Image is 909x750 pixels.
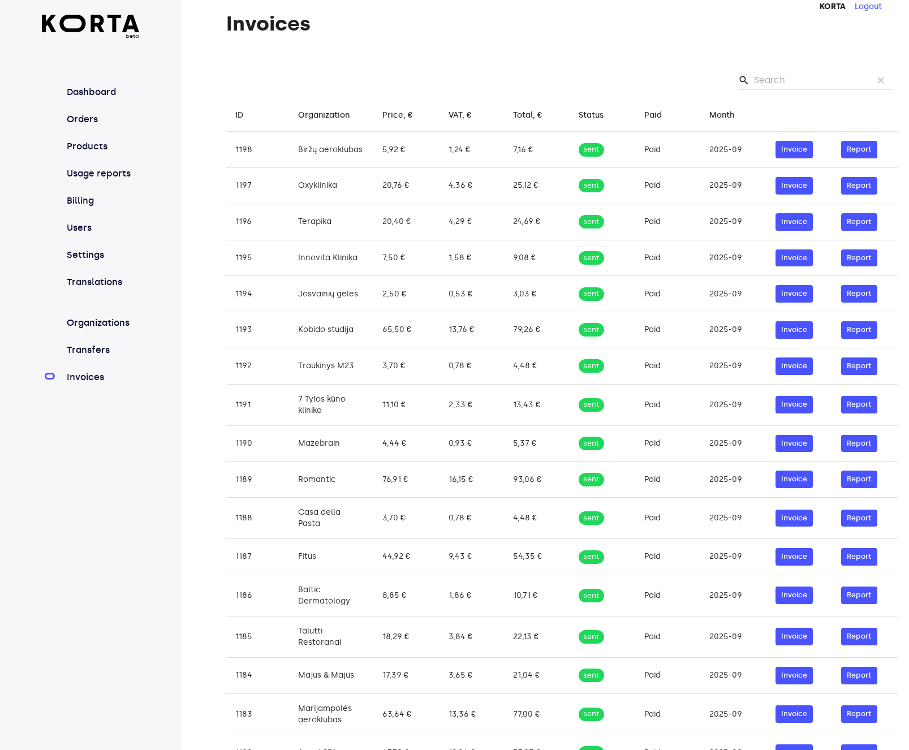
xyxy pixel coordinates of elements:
[298,551,316,561] a: Fitus
[635,539,700,575] td: Paid
[579,438,604,449] span: sent
[841,587,877,604] button: Report
[440,539,504,575] td: 9,43 €
[781,708,807,721] span: Invoice
[298,109,350,122] div: Organization
[841,179,877,189] a: Report
[373,348,439,384] td: 3,70 €
[298,704,352,725] a: Marijampolės aeroklubas
[635,616,700,657] td: Paid
[841,143,877,153] a: Report
[579,513,604,524] span: sent
[42,15,140,40] a: beta
[504,539,570,575] td: 54,35 €
[635,132,700,168] td: Paid
[781,473,807,486] span: Invoice
[64,167,140,180] a: Usage reports
[776,669,813,679] a: Invoice
[635,276,700,312] td: Paid
[841,512,877,521] a: Report
[635,312,700,348] td: Paid
[700,616,766,657] td: 2025-09
[776,143,813,153] a: Invoice
[709,109,735,122] div: Month
[440,204,504,240] td: 4,29 €
[579,709,604,719] span: sent
[440,693,504,735] td: 13,36 €
[841,708,877,717] a: Report
[776,708,813,717] a: Invoice
[781,143,807,156] span: Invoice
[776,587,813,604] button: Invoice
[781,437,807,450] span: Invoice
[64,194,140,208] a: Billing
[226,12,898,35] h1: Invoices
[841,396,877,413] button: Report
[635,384,700,425] td: Paid
[440,240,504,276] td: 1,58 €
[781,324,807,337] span: Invoice
[841,437,877,447] a: Report
[700,348,766,384] td: 2025-09
[841,628,877,645] button: Report
[635,693,700,735] td: Paid
[776,550,813,560] a: Invoice
[635,240,700,276] td: Paid
[841,631,877,640] a: Report
[373,168,439,204] td: 20,76 €
[579,109,604,122] div: Status
[579,590,604,601] span: sent
[776,471,813,488] button: Invoice
[776,177,813,195] button: Invoice
[64,248,140,262] a: Settings
[841,321,877,339] button: Report
[504,348,570,384] td: 4,48 €
[635,462,700,498] td: Paid
[700,276,766,312] td: 2025-09
[226,384,289,425] td: 1191
[776,548,813,566] button: Invoice
[504,575,570,616] td: 10,71 €
[700,168,766,204] td: 2025-09
[64,343,140,357] a: Transfers
[298,109,364,122] span: Organization
[226,657,289,693] td: 1184
[298,325,354,334] a: Kobido studija
[298,289,358,299] a: Josvainių gėlės
[776,252,813,261] a: Invoice
[504,132,570,168] td: 7,16 €
[513,109,557,122] span: Total, €
[781,360,807,373] span: Invoice
[841,285,877,303] button: Report
[776,437,813,447] a: Invoice
[635,204,700,240] td: Paid
[776,473,813,482] a: Invoice
[440,498,504,539] td: 0,78 €
[644,109,662,122] div: Paid
[373,498,439,539] td: 3,70 €
[776,435,813,452] button: Invoice
[504,168,570,204] td: 25,12 €
[781,252,807,265] span: Invoice
[847,324,872,337] span: Report
[841,705,877,723] button: Report
[847,630,872,643] span: Report
[373,575,439,616] td: 8,85 €
[440,312,504,348] td: 13,76 €
[781,550,807,563] span: Invoice
[841,435,877,452] button: Report
[820,2,846,11] strong: KORTA
[64,140,140,153] a: Products
[754,71,864,89] input: Search
[847,398,872,411] span: Report
[635,575,700,616] td: Paid
[440,575,504,616] td: 1,86 €
[847,550,872,563] span: Report
[373,240,439,276] td: 7,50 €
[373,312,439,348] td: 65,50 €
[841,669,877,679] a: Report
[504,425,570,462] td: 5,37 €
[579,551,604,562] span: sent
[226,132,289,168] td: 1198
[700,693,766,735] td: 2025-09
